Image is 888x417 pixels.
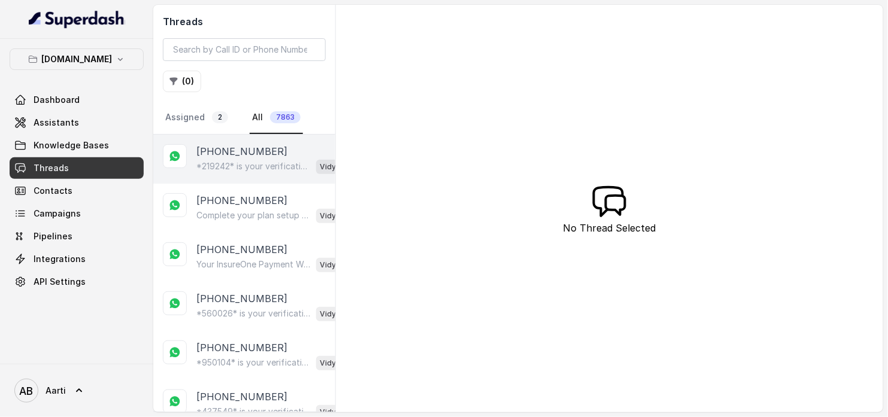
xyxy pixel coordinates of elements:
[196,160,311,172] p: *219242* is your verification code. For your security, do not share this code.
[563,221,656,235] p: No Thread Selected
[20,385,34,397] text: AB
[196,308,311,319] p: *560026* is your verification code. For your security, do not share this code.
[10,248,144,270] a: Integrations
[196,357,311,369] p: *950104* is your verification code. For your security, do not share this code.
[320,308,340,320] p: Vidya
[163,38,326,61] input: Search by Call ID or Phone Number
[34,230,72,242] span: Pipelines
[320,259,340,271] p: Vidya
[46,385,66,397] span: Aarti
[29,10,125,29] img: light.svg
[10,135,144,156] a: Knowledge Bases
[34,162,69,174] span: Threads
[34,208,81,220] span: Campaigns
[10,157,144,179] a: Threads
[10,374,144,407] a: Aarti
[320,161,340,173] p: Vidya
[34,139,109,151] span: Knowledge Bases
[10,112,144,133] a: Assistants
[270,111,301,123] span: 7863
[10,48,144,70] button: [DOMAIN_NAME]
[41,52,112,66] p: [DOMAIN_NAME]
[34,276,86,288] span: API Settings
[34,185,72,197] span: Contacts
[34,253,86,265] span: Integrations
[250,102,303,134] a: All7863
[196,258,311,270] p: Your InsureOne Payment Was Successful Hi, Thanks for your payment of ₹45! You can now login to th...
[212,111,228,123] span: 2
[196,242,287,257] p: [PHONE_NUMBER]
[196,340,287,355] p: [PHONE_NUMBER]
[10,226,144,247] a: Pipelines
[10,89,144,111] a: Dashboard
[196,193,287,208] p: [PHONE_NUMBER]
[10,271,144,293] a: API Settings
[320,357,340,369] p: Vidya
[10,203,144,224] a: Campaigns
[163,71,201,92] button: (0)
[10,180,144,202] a: Contacts
[34,117,79,129] span: Assistants
[320,210,340,222] p: Vidya
[196,144,287,159] p: [PHONE_NUMBER]
[196,209,311,221] p: Complete your plan setup You left your membership setup midway. Tap to continue securing your new...
[196,291,287,306] p: [PHONE_NUMBER]
[163,102,231,134] a: Assigned2
[163,14,326,29] h2: Threads
[163,102,326,134] nav: Tabs
[196,389,287,404] p: [PHONE_NUMBER]
[34,94,80,106] span: Dashboard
